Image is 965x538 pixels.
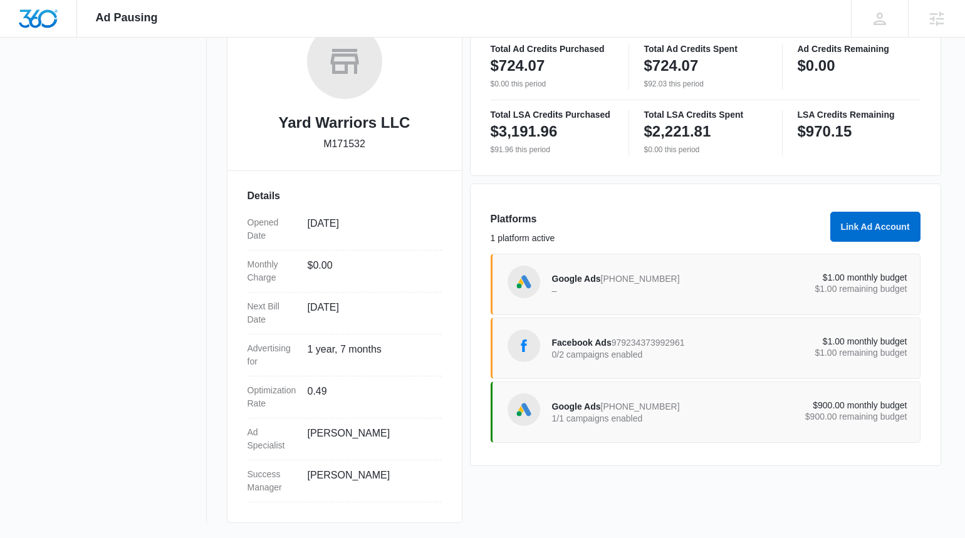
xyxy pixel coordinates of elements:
[729,348,907,357] p: $1.00 remaining budget
[612,338,685,348] span: 979234373992961
[552,401,601,411] span: Google Ads
[248,418,442,460] div: Ad Specialist[PERSON_NAME]
[514,400,533,419] img: Google Ads
[308,468,432,494] dd: [PERSON_NAME]
[644,44,767,53] p: Total Ad Credits Spent
[491,212,823,227] h3: Platforms
[601,401,680,411] span: [PHONE_NUMBER]
[308,258,432,284] dd: $0.00
[248,460,442,502] div: Success Manager[PERSON_NAME]
[729,401,907,410] p: $900.00 monthly budget
[248,342,298,368] dt: Advertising for
[248,209,442,251] div: Opened Date[DATE]
[552,338,612,348] span: Facebook Ads
[491,122,558,142] p: $3,191.96
[552,414,730,423] p: 1/1 campaigns enabled
[248,468,298,494] dt: Success Manager
[798,110,921,119] p: LSA Credits Remaining
[798,56,835,76] p: $0.00
[491,78,613,90] p: $0.00 this period
[308,216,432,242] dd: [DATE]
[308,384,432,410] dd: 0.49
[248,189,442,204] h3: Details
[248,300,298,326] dt: Next Bill Date
[830,212,921,242] button: Link Ad Account
[491,144,613,155] p: $91.96 this period
[601,274,680,284] span: [PHONE_NUMBER]
[552,350,730,359] p: 0/2 campaigns enabled
[279,111,410,134] h2: Yard Warriors LLC
[798,44,921,53] p: Ad Credits Remaining
[491,381,921,443] a: Google AdsGoogle Ads[PHONE_NUMBER]1/1 campaigns enabled$900.00 monthly budget$900.00 remaining bu...
[729,273,907,282] p: $1.00 monthly budget
[96,11,158,24] span: Ad Pausing
[552,286,730,295] p: –
[248,334,442,376] div: Advertising for1 year, 7 months
[248,426,298,452] dt: Ad Specialist
[798,122,852,142] p: $970.15
[514,272,533,291] img: Google Ads
[248,251,442,292] div: Monthly Charge$0.00
[644,110,767,119] p: Total LSA Credits Spent
[644,78,767,90] p: $92.03 this period
[308,300,432,326] dd: [DATE]
[491,318,921,379] a: Facebook AdsFacebook Ads9792343739929610/2 campaigns enabled$1.00 monthly budget$1.00 remaining b...
[248,258,298,284] dt: Monthly Charge
[491,110,613,119] p: Total LSA Credits Purchased
[552,274,601,284] span: Google Ads
[644,56,699,76] p: $724.07
[308,426,432,452] dd: [PERSON_NAME]
[644,144,767,155] p: $0.00 this period
[248,376,442,418] div: Optimization Rate0.49
[514,336,533,355] img: Facebook Ads
[729,337,907,346] p: $1.00 monthly budget
[729,284,907,293] p: $1.00 remaining budget
[491,44,613,53] p: Total Ad Credits Purchased
[729,412,907,421] p: $900.00 remaining budget
[323,137,365,152] p: M171532
[248,384,298,410] dt: Optimization Rate
[248,292,442,334] div: Next Bill Date[DATE]
[491,254,921,315] a: Google AdsGoogle Ads[PHONE_NUMBER]–$1.00 monthly budget$1.00 remaining budget
[491,56,545,76] p: $724.07
[644,122,711,142] p: $2,221.81
[491,232,823,245] p: 1 platform active
[248,216,298,242] dt: Opened Date
[308,342,432,368] dd: 1 year, 7 months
